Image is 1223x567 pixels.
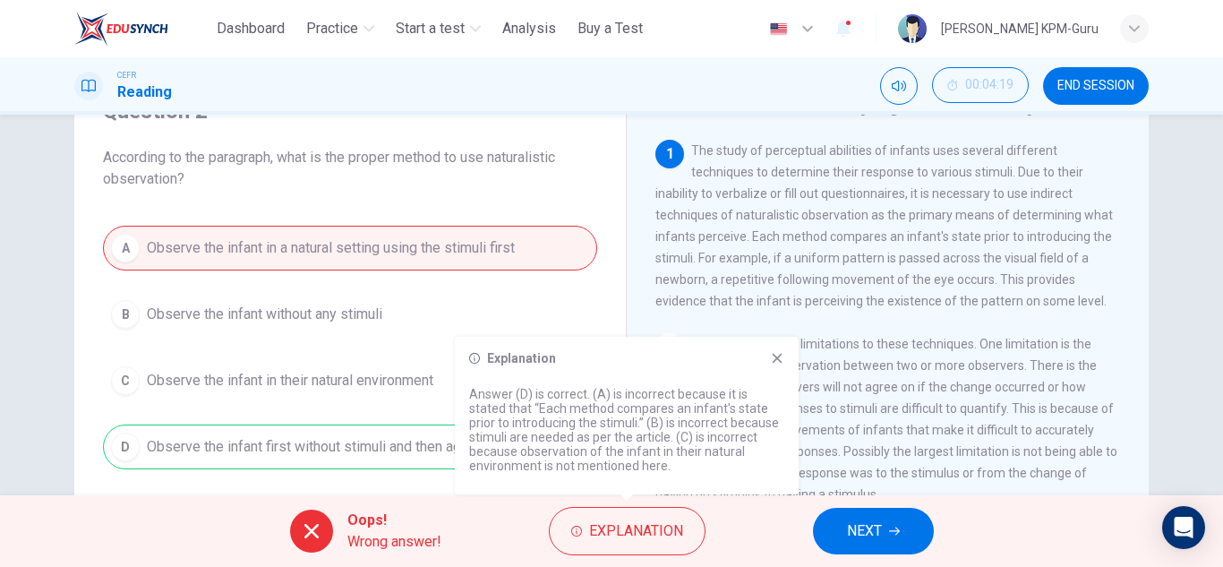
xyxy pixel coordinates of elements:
span: 00:04:19 [965,78,1013,92]
span: NEXT [847,519,882,544]
div: 2 [655,333,684,362]
img: ELTC logo [74,11,168,47]
img: en [767,22,790,36]
span: The study of perceptual abilities of infants uses several different techniques to determine their... [655,143,1113,308]
span: Dashboard [217,18,285,39]
div: [PERSON_NAME] KPM-Guru [941,18,1099,39]
span: END SESSION [1057,79,1134,93]
span: Oops! [347,510,441,531]
div: Mute [880,67,918,105]
span: CEFR [117,69,136,82]
div: Hide [932,67,1029,105]
span: Practice [306,18,358,39]
span: Start a test [396,18,465,39]
span: According to the paragraph, what is the proper method to use naturalistic observation? [103,147,597,190]
h1: Reading [117,82,172,103]
div: 1 [655,140,684,168]
h6: Explanation [487,351,556,365]
p: Answer (D) is correct. (A) is incorrect because it is stated that “Each method compares an infant... [469,387,784,473]
span: Wrong answer! [347,531,441,553]
span: Buy a Test [577,18,643,39]
span: Explanation [589,519,683,544]
span: Analysis [502,18,556,39]
div: Open Intercom Messenger [1162,506,1205,549]
span: However, there are limitations to these techniques. One limitation is the unreliability of observ... [655,337,1117,502]
img: Profile picture [898,14,927,43]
